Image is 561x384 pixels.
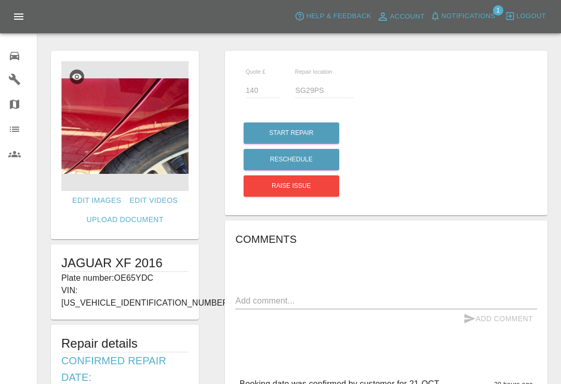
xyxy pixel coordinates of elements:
[374,8,428,25] a: Account
[61,335,189,352] h5: Repair details
[61,272,189,284] p: Plate number: OE65YDC
[246,68,265,75] span: Quote £
[390,11,425,23] span: Account
[61,255,189,271] h1: JAGUAR XF 2016
[68,191,125,210] a: Edit Images
[6,4,31,29] button: Open drawer
[244,122,339,144] button: Start Repair
[442,10,496,22] span: Notifications
[292,8,373,24] button: Help & Feedback
[244,175,339,197] button: Raise issue
[61,61,189,191] img: 23d87b5e-2f26-486c-9a87-5980ed7ae16c
[235,231,537,248] h6: Comments
[125,191,182,210] a: Edit Videos
[502,8,549,24] button: Logout
[244,149,339,170] button: Reschedule
[306,10,371,22] span: Help & Feedback
[82,210,167,229] a: Upload Document
[428,8,498,24] button: Notifications
[516,10,546,22] span: Logout
[493,5,503,16] span: 1
[295,68,332,75] span: Repair location
[61,284,189,309] p: VIN: [US_VEHICLE_IDENTIFICATION_NUMBER]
